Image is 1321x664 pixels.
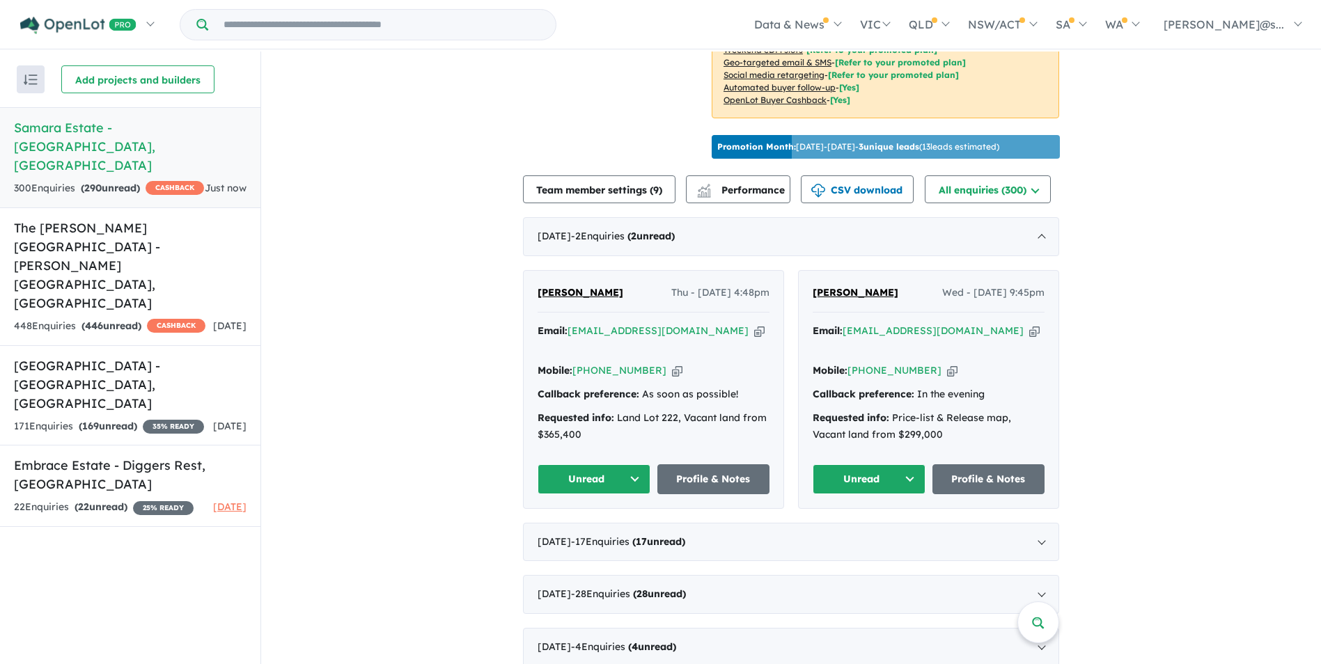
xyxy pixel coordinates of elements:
span: - 28 Enquir ies [571,587,686,600]
strong: Callback preference: [538,388,639,400]
div: As soon as possible! [538,386,769,403]
a: [PERSON_NAME] [538,285,623,301]
span: [DATE] [213,420,247,432]
button: Copy [947,363,957,378]
span: 446 [85,319,103,332]
u: Social media retargeting [724,70,824,80]
span: Thu - [DATE] 4:48pm [671,285,769,301]
button: Performance [686,175,790,203]
span: Performance [699,184,785,196]
span: [DATE] [213,319,247,332]
strong: ( unread) [633,587,686,600]
button: Add projects and builders [61,65,214,93]
img: bar-chart.svg [697,189,711,198]
span: 22 [78,500,89,513]
span: CASHBACK [147,319,205,333]
button: Copy [672,363,682,378]
strong: Email: [813,324,843,337]
button: Unread [813,464,925,494]
strong: Mobile: [813,364,847,377]
span: 4 [632,640,638,653]
span: - 4 Enquir ies [571,640,676,653]
span: 290 [84,182,102,194]
button: Unread [538,464,650,494]
div: In the evening [813,386,1045,403]
strong: ( unread) [81,319,141,332]
div: 448 Enquir ies [14,318,205,335]
b: 3 unique leads [859,141,919,152]
span: 2 [631,230,636,242]
strong: ( unread) [75,500,127,513]
div: 171 Enquir ies [14,418,204,435]
strong: ( unread) [628,640,676,653]
span: [Yes] [830,95,850,105]
a: [PHONE_NUMBER] [572,364,666,377]
strong: Mobile: [538,364,572,377]
strong: ( unread) [81,182,140,194]
button: All enquiries (300) [925,175,1051,203]
span: 25 % READY [133,501,194,515]
a: [EMAIL_ADDRESS][DOMAIN_NAME] [843,324,1024,337]
span: 35 % READY [143,420,204,434]
strong: Requested info: [538,411,614,424]
strong: Requested info: [813,411,889,424]
div: [DATE] [523,523,1059,562]
a: Profile & Notes [932,464,1045,494]
span: [Refer to your promoted plan] [828,70,959,80]
strong: ( unread) [79,420,137,432]
span: [DATE] [213,500,247,513]
span: 17 [636,535,647,548]
div: 22 Enquir ies [14,499,194,516]
span: - 2 Enquir ies [571,230,675,242]
span: 169 [82,420,99,432]
input: Try estate name, suburb, builder or developer [211,10,553,40]
span: Wed - [DATE] 9:45pm [942,285,1045,301]
h5: [GEOGRAPHIC_DATA] - [GEOGRAPHIC_DATA] , [GEOGRAPHIC_DATA] [14,356,247,413]
span: [PERSON_NAME] [538,286,623,299]
img: line-chart.svg [698,184,710,191]
span: CASHBACK [146,181,204,195]
a: Profile & Notes [657,464,770,494]
u: Automated buyer follow-up [724,82,836,93]
div: [DATE] [523,217,1059,256]
span: Just now [205,182,247,194]
u: OpenLot Buyer Cashback [724,95,827,105]
a: [PHONE_NUMBER] [847,364,941,377]
span: [PERSON_NAME] [813,286,898,299]
h5: The [PERSON_NAME][GEOGRAPHIC_DATA] - [PERSON_NAME][GEOGRAPHIC_DATA] , [GEOGRAPHIC_DATA] [14,219,247,313]
span: 28 [636,587,648,600]
button: Copy [754,324,765,338]
div: 300 Enquir ies [14,180,204,197]
span: - 17 Enquir ies [571,535,685,548]
img: Openlot PRO Logo White [20,17,136,34]
img: download icon [811,184,825,198]
button: Copy [1029,324,1040,338]
h5: Samara Estate - [GEOGRAPHIC_DATA] , [GEOGRAPHIC_DATA] [14,118,247,175]
button: CSV download [801,175,914,203]
strong: ( unread) [627,230,675,242]
div: Land Lot 222, Vacant land from $365,400 [538,410,769,443]
span: 9 [653,184,659,196]
span: [Refer to your promoted plan] [835,57,966,68]
span: [Yes] [839,82,859,93]
strong: Callback preference: [813,388,914,400]
strong: ( unread) [632,535,685,548]
strong: Email: [538,324,568,337]
img: sort.svg [24,74,38,85]
div: [DATE] [523,575,1059,614]
button: Team member settings (9) [523,175,675,203]
div: Price-list & Release map, Vacant land from $299,000 [813,410,1045,443]
span: [PERSON_NAME]@s... [1164,17,1284,31]
p: [DATE] - [DATE] - ( 13 leads estimated) [717,141,999,153]
b: Promotion Month: [717,141,796,152]
u: Geo-targeted email & SMS [724,57,831,68]
a: [PERSON_NAME] [813,285,898,301]
a: [EMAIL_ADDRESS][DOMAIN_NAME] [568,324,749,337]
h5: Embrace Estate - Diggers Rest , [GEOGRAPHIC_DATA] [14,456,247,493]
